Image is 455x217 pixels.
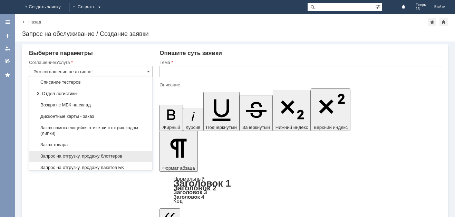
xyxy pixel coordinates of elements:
[173,198,183,204] a: Код
[2,55,13,66] a: Мои согласования
[33,153,148,159] span: Запрос на отгрузку, продажу блоттеров
[416,3,426,7] span: Тверь
[173,194,204,200] a: Заголовок 4
[159,131,197,172] button: Формат абзаца
[162,166,195,171] span: Формат абзаца
[159,50,222,56] span: Опишите суть заявки
[2,43,13,54] a: Мои заявки
[33,91,148,96] span: 3. Отдел логистики
[275,125,308,130] span: Нижний индекс
[206,125,237,130] span: Подчеркнутый
[29,60,151,65] div: Соглашение/Услуга
[162,125,180,130] span: Жирный
[439,18,448,26] div: Сделать домашней страницей
[173,178,231,189] a: Заголовок 1
[183,108,203,131] button: Курсив
[33,79,148,85] span: Списание тестеров
[428,18,436,26] div: Добавить в избранное
[159,60,440,65] div: Тема
[173,176,204,182] a: Нормальный
[273,90,311,131] button: Нижний индекс
[33,125,148,136] span: Заказ самоклеющейся этикетки с штрих-кодом (липки)
[242,125,270,130] span: Зачеркнутый
[33,114,148,119] span: Дисконтные карты - заказ
[33,165,148,170] span: Запрос на отгрузку, продажу пакетов БК
[311,88,350,131] button: Верхний индекс
[173,184,216,192] a: Заголовок 2
[33,142,148,148] span: Заказ товара
[313,125,348,130] span: Верхний индекс
[2,30,13,41] a: Создать заявку
[375,3,382,10] span: Расширенный поиск
[416,7,426,11] span: 13
[29,50,93,56] span: Выберите параметры
[173,189,207,195] a: Заголовок 3
[240,95,273,131] button: Зачеркнутый
[203,92,240,131] button: Подчеркнутый
[159,105,183,131] button: Жирный
[28,19,41,25] a: Назад
[69,3,104,11] div: Создать
[22,30,448,37] div: Запрос на обслуживание / Создание заявки
[159,177,441,204] div: Формат абзаца
[186,125,201,130] span: Курсив
[33,102,148,108] span: Возврат с МБК на склад
[159,83,440,87] div: Описание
